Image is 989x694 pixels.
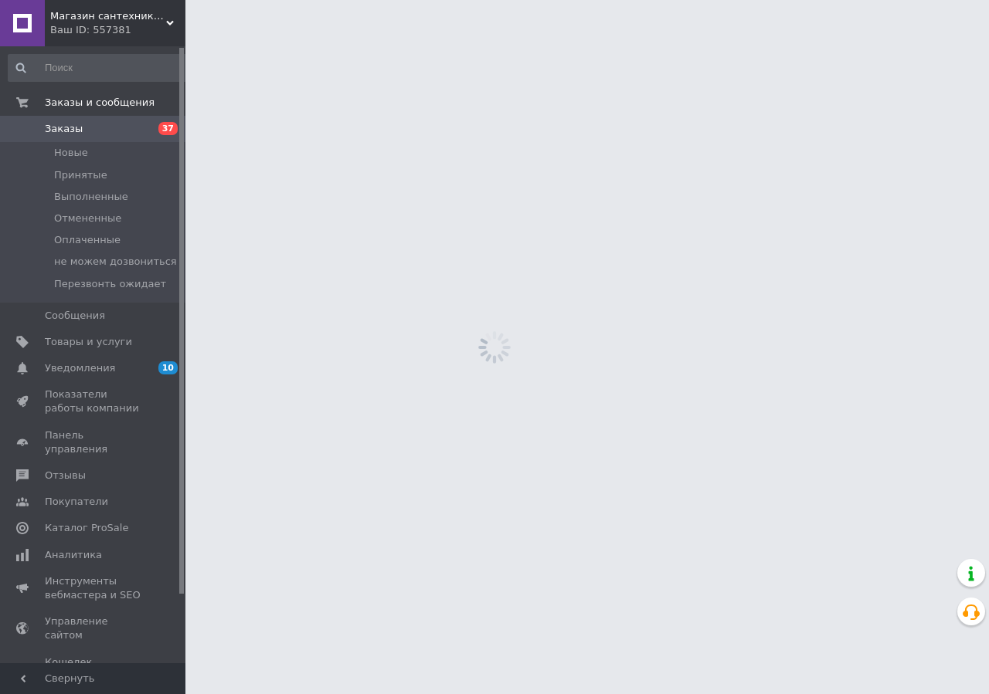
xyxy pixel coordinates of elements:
[45,495,108,509] span: Покупатели
[45,574,143,602] span: Инструменты вебмастера и SEO
[50,9,166,23] span: Магазин сантехники Eurotherm
[50,23,185,37] div: Ваш ID: 557381
[45,361,115,375] span: Уведомления
[54,233,121,247] span: Оплаченные
[54,190,128,204] span: Выполненные
[158,122,178,135] span: 37
[45,335,132,349] span: Товары и услуги
[8,54,191,82] input: Поиск
[45,521,128,535] span: Каталог ProSale
[158,361,178,374] span: 10
[45,122,83,136] span: Заказы
[54,212,121,225] span: Отмененные
[45,655,143,683] span: Кошелек компании
[45,428,143,456] span: Панель управления
[45,309,105,323] span: Сообщения
[45,96,155,110] span: Заказы и сообщения
[54,146,88,160] span: Новые
[54,168,107,182] span: Принятые
[45,548,102,562] span: Аналитика
[54,255,177,269] span: не можем дозвониться
[45,388,143,415] span: Показатели работы компании
[45,469,86,482] span: Отзывы
[54,277,166,291] span: Перезвонть ожидает
[45,614,143,642] span: Управление сайтом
